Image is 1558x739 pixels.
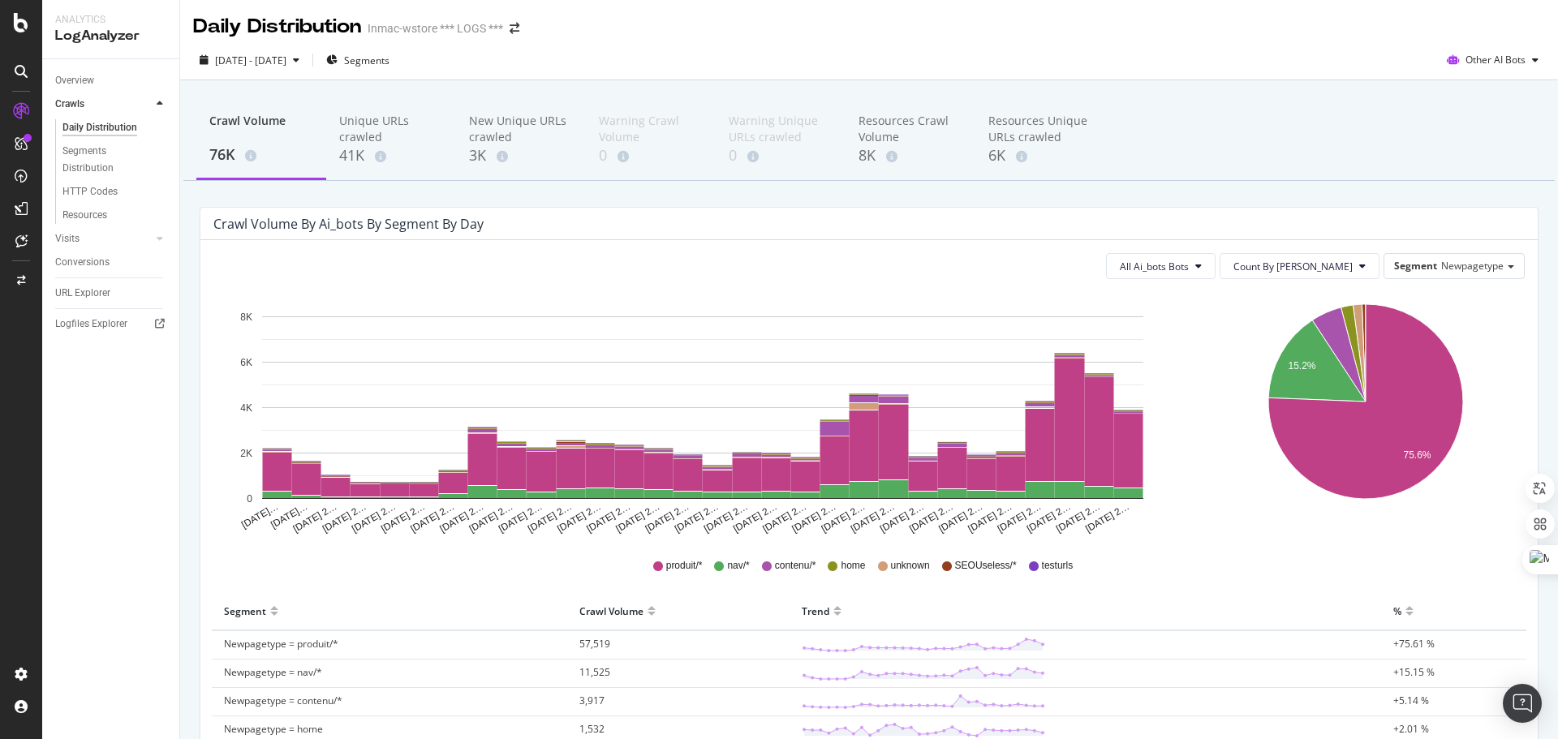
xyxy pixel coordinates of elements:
[1393,637,1435,651] span: +75.61 %
[62,119,137,136] div: Daily Distribution
[240,402,252,414] text: 4K
[1220,253,1379,279] button: Count By [PERSON_NAME]
[1503,684,1542,723] div: Open Intercom Messenger
[1393,665,1435,679] span: +15.15 %
[729,113,833,145] div: Warning Unique URLs crawled
[55,72,94,89] div: Overview
[1288,360,1315,372] text: 15.2%
[1440,47,1545,73] button: Other AI Bots
[55,285,110,302] div: URL Explorer
[729,145,833,166] div: 0
[1441,259,1504,273] span: Newpagetype
[344,54,389,67] span: Segments
[55,27,166,45] div: LogAnalyzer
[209,113,313,144] div: Crawl Volume
[215,54,286,67] span: [DATE] - [DATE]
[240,311,252,323] text: 8K
[209,144,313,165] div: 76K
[193,47,306,73] button: [DATE] - [DATE]
[1403,449,1431,461] text: 75.6%
[579,598,643,624] div: Crawl Volume
[1393,722,1429,736] span: +2.01 %
[213,216,484,232] div: Crawl Volume by ai_bots by Segment by Day
[988,145,1092,166] div: 6K
[224,694,342,707] span: Newpagetype = contenu/*
[55,316,127,333] div: Logfiles Explorer
[1233,260,1353,273] span: Count By Day
[1106,253,1216,279] button: All Ai_bots Bots
[469,113,573,145] div: New Unique URLs crawled
[55,230,80,247] div: Visits
[62,183,168,200] a: HTTP Codes
[1209,292,1521,535] svg: A chart.
[1042,559,1074,573] span: testurls
[213,292,1193,535] svg: A chart.
[666,559,703,573] span: produit/*
[62,143,153,177] div: Segments Distribution
[859,145,962,166] div: 8K
[55,13,166,27] div: Analytics
[224,598,266,624] div: Segment
[62,183,118,200] div: HTTP Codes
[193,13,361,41] div: Daily Distribution
[727,559,749,573] span: nav/*
[510,23,519,34] div: arrow-right-arrow-left
[55,72,168,89] a: Overview
[224,637,338,651] span: Newpagetype = produit/*
[224,665,322,679] span: Newpagetype = nav/*
[55,96,84,113] div: Crawls
[339,145,443,166] div: 41K
[579,665,610,679] span: 11,525
[579,722,605,736] span: 1,532
[859,113,962,145] div: Resources Crawl Volume
[55,285,168,302] a: URL Explorer
[62,207,168,224] a: Resources
[62,207,107,224] div: Resources
[55,254,168,271] a: Conversions
[579,694,605,707] span: 3,917
[62,119,168,136] a: Daily Distribution
[224,722,323,736] span: Newpagetype = home
[240,357,252,368] text: 6K
[599,145,703,166] div: 0
[599,113,703,145] div: Warning Crawl Volume
[55,96,152,113] a: Crawls
[1120,260,1189,273] span: All Ai_bots Bots
[320,47,396,73] button: Segments
[55,230,152,247] a: Visits
[841,559,865,573] span: home
[62,143,168,177] a: Segments Distribution
[1393,694,1429,707] span: +5.14 %
[802,598,829,624] div: Trend
[247,493,252,505] text: 0
[579,637,610,651] span: 57,519
[55,254,110,271] div: Conversions
[1465,53,1526,67] span: Other AI Bots
[891,559,930,573] span: unknown
[955,559,1017,573] span: SEOUseless/*
[1394,259,1437,273] span: Segment
[469,145,573,166] div: 3K
[240,448,252,459] text: 2K
[988,113,1092,145] div: Resources Unique URLs crawled
[1393,598,1401,624] div: %
[339,113,443,145] div: Unique URLs crawled
[775,559,816,573] span: contenu/*
[55,316,168,333] a: Logfiles Explorer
